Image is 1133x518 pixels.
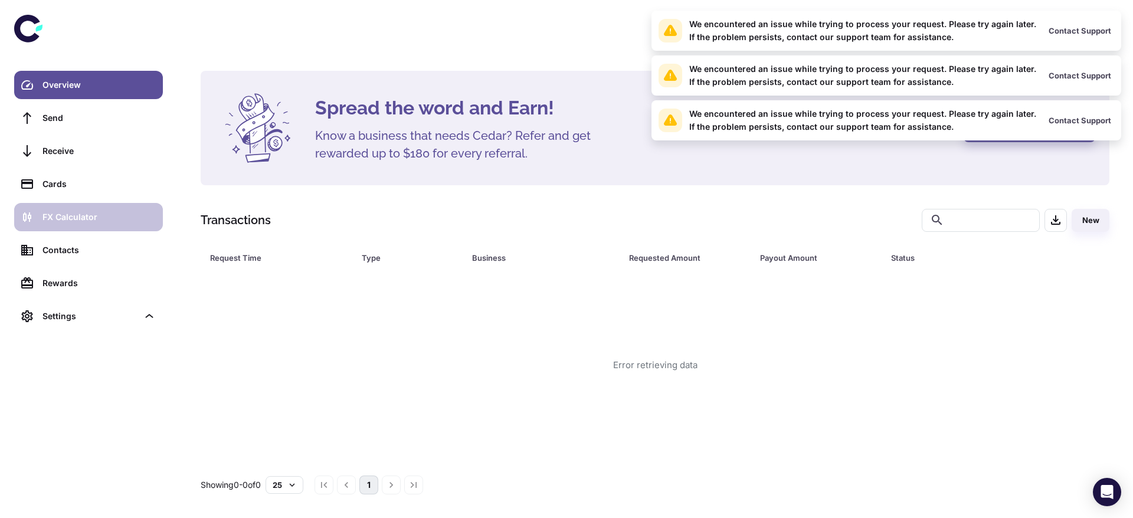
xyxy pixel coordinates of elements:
a: Rewards [14,269,163,297]
div: Send [42,112,156,124]
div: We encountered an issue while trying to process your request. Please try again later. If the prob... [689,63,1036,88]
a: Overview [14,71,163,99]
div: Payout Amount [760,250,862,266]
h4: Spread the word and Earn! [315,94,949,122]
div: Rewards [42,277,156,290]
a: Receive [14,137,163,165]
div: Settings [14,302,163,330]
button: 25 [266,476,303,494]
div: Open Intercom Messenger [1093,478,1121,506]
button: Contact Support [1046,67,1114,84]
h5: Know a business that needs Cedar? Refer and get rewarded up to $180 for every referral. [315,127,610,162]
span: Requested Amount [629,250,746,266]
span: Payout Amount [760,250,877,266]
span: Request Time [210,250,348,266]
span: Status [891,250,1060,266]
div: Error retrieving data [613,359,698,372]
div: Status [891,250,1045,266]
button: Contact Support [1046,22,1114,40]
div: Cards [42,178,156,191]
div: We encountered an issue while trying to process your request. Please try again later. If the prob... [689,107,1036,133]
button: Contact Support [1046,112,1114,129]
a: FX Calculator [14,203,163,231]
div: Contacts [42,244,156,257]
div: Receive [42,145,156,158]
p: Showing 0-0 of 0 [201,478,261,491]
button: page 1 [359,476,378,494]
div: Overview [42,78,156,91]
div: Requested Amount [629,250,731,266]
button: New [1072,209,1109,232]
span: Type [362,250,457,266]
a: Send [14,104,163,132]
div: FX Calculator [42,211,156,224]
a: Contacts [14,236,163,264]
div: Type [362,250,442,266]
div: Request Time [210,250,332,266]
div: Settings [42,310,138,323]
h1: Transactions [201,211,271,229]
nav: pagination navigation [313,476,425,494]
a: Cards [14,170,163,198]
div: We encountered an issue while trying to process your request. Please try again later. If the prob... [689,18,1036,44]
